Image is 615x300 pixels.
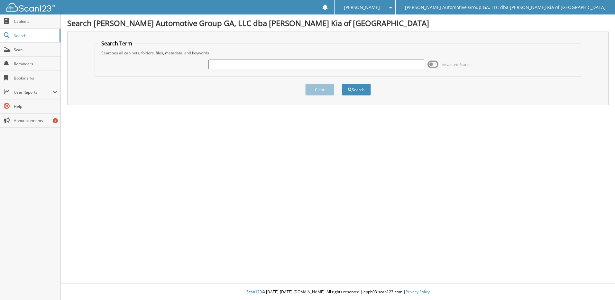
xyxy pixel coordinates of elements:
span: Scan [14,47,57,52]
span: [PERSON_NAME] [344,5,380,9]
div: © [DATE]-[DATE] [DOMAIN_NAME]. All rights reserved | appb03-scan123-com | [61,284,615,300]
span: Help [14,104,57,109]
span: [PERSON_NAME] Automotive Group GA, LLC dba [PERSON_NAME] Kia of [GEOGRAPHIC_DATA] [405,5,606,9]
div: 1 [53,118,58,123]
legend: Search Term [98,40,135,47]
span: Bookmarks [14,75,57,81]
button: Clear [305,84,334,96]
img: scan123-logo-white.svg [6,3,55,12]
span: User Reports [14,89,53,95]
span: Announcements [14,118,57,123]
span: Reminders [14,61,57,67]
div: Searches all cabinets, folders, files, metadata, and keywords [98,50,578,56]
a: Privacy Policy [406,289,430,295]
span: Advanced Search [442,62,471,67]
h1: Search [PERSON_NAME] Automotive Group GA, LLC dba [PERSON_NAME] Kia of [GEOGRAPHIC_DATA] [67,18,609,28]
span: Cabinets [14,19,57,24]
span: Search [14,33,56,38]
span: Scan123 [246,289,262,295]
button: Search [342,84,371,96]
